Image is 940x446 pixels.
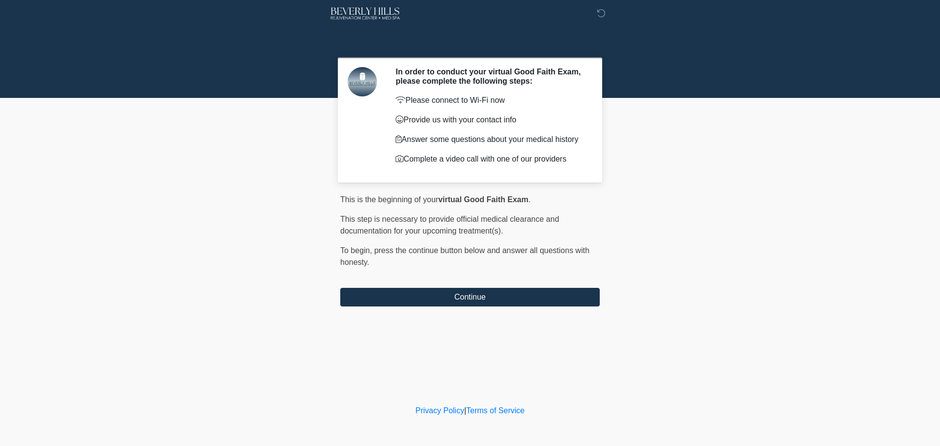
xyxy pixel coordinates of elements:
img: Agent Avatar [348,67,377,96]
a: Terms of Service [466,406,524,415]
span: This is the beginning of your [340,195,438,204]
p: Complete a video call with one of our providers [396,153,585,165]
span: To begin, [340,246,374,255]
p: Please connect to Wi-Fi now [396,94,585,106]
a: Privacy Policy [416,406,465,415]
p: Provide us with your contact info [396,114,585,126]
h2: In order to conduct your virtual Good Faith Exam, please complete the following steps: [396,67,585,86]
span: press the continue button below and answer all questions with honesty. [340,246,589,266]
h1: ‎ ‎ ‎ [333,35,607,53]
span: This step is necessary to provide official medical clearance and documentation for your upcoming ... [340,215,559,235]
strong: virtual Good Faith Exam [438,195,528,204]
span: . [528,195,530,204]
img: Beverly Hills Rejuvenation Center - Prosper Logo [330,7,400,20]
p: Answer some questions about your medical history [396,134,585,145]
a: | [464,406,466,415]
button: Continue [340,288,600,306]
